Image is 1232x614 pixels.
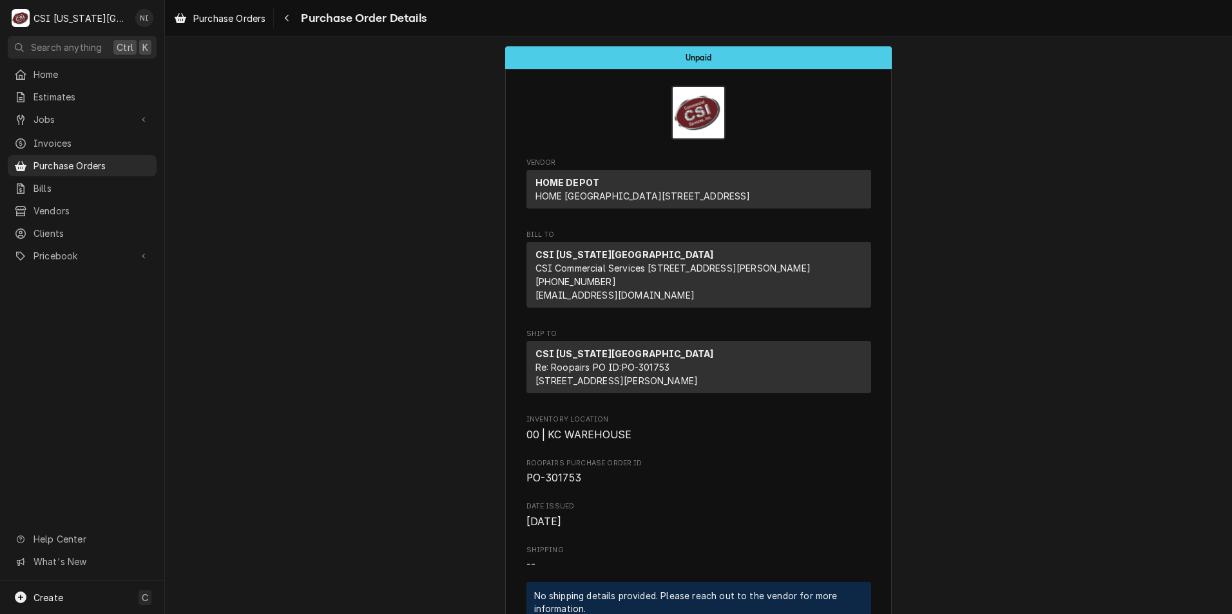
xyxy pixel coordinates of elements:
[526,242,871,313] div: Bill To
[297,10,427,27] span: Purchase Order Details
[193,12,265,25] span: Purchase Orders
[535,191,751,201] span: HOME [GEOGRAPHIC_DATA][STREET_ADDRESS]
[526,230,871,313] div: Purchase Order Bill To
[526,341,871,393] div: Ship To
[505,46,892,69] div: Status
[8,551,157,572] a: Go to What's New
[142,591,148,604] span: C
[535,375,698,386] span: [STREET_ADDRESS][PERSON_NAME]
[535,362,670,373] span: Re: Roopairs PO ID: PO-301753
[8,223,157,244] a: Clients
[34,68,150,81] span: Home
[169,8,271,29] a: Purchase Orders
[8,109,157,130] a: Go to Jobs
[8,133,157,154] a: Invoices
[34,90,150,104] span: Estimates
[34,12,128,25] div: CSI [US_STATE][GEOGRAPHIC_DATA]
[526,501,871,529] div: Date Issued
[8,528,157,550] a: Go to Help Center
[526,158,871,168] span: Vendor
[526,170,871,214] div: Vendor
[8,64,157,85] a: Home
[686,53,711,62] span: Unpaid
[526,545,871,555] span: Shipping
[526,158,871,214] div: Purchase Order Vendor
[526,516,562,528] span: [DATE]
[535,177,600,188] strong: HOME DEPOT
[276,8,297,28] button: Navigate back
[34,159,150,172] span: Purchase Orders
[535,249,714,260] strong: CSI [US_STATE][GEOGRAPHIC_DATA]
[8,178,157,199] a: Bills
[526,414,871,442] div: Inventory Location
[535,290,695,301] a: [EMAIL_ADDRESS][DOMAIN_NAME]
[8,245,157,266] a: Go to Pricebook
[34,532,149,546] span: Help Center
[535,276,616,287] a: [PHONE_NUMBER]
[526,230,871,240] span: Bill To
[535,348,714,359] strong: CSI [US_STATE][GEOGRAPHIC_DATA]
[526,427,871,443] span: Inventory Location
[34,249,131,263] span: Pricebook
[8,200,157,221] a: Vendors
[135,9,153,27] div: NI
[526,242,871,308] div: Bill To
[34,592,63,603] span: Create
[526,501,871,512] span: Date Issued
[135,9,153,27] div: Nate Ingram's Avatar
[526,329,871,399] div: Purchase Order Ship To
[8,36,157,59] button: Search anythingCtrlK
[117,41,133,54] span: Ctrl
[31,41,102,54] span: Search anything
[526,458,871,469] span: Roopairs Purchase Order ID
[526,458,871,486] div: Roopairs Purchase Order ID
[12,9,30,27] div: C
[526,472,581,484] span: PO-301753
[34,181,150,195] span: Bills
[526,470,871,486] span: Roopairs Purchase Order ID
[34,204,150,218] span: Vendors
[526,329,871,339] span: Ship To
[34,136,150,150] span: Invoices
[8,86,157,107] a: Estimates
[535,263,811,274] span: CSI Commercial Services [STREET_ADDRESS][PERSON_NAME]
[526,170,871,209] div: Vendor
[34,227,150,240] span: Clients
[34,555,149,568] span: What's New
[526,429,632,441] span: 00 | KC WAREHOUSE
[526,514,871,530] span: Date Issued
[12,9,30,27] div: CSI Kansas City's Avatar
[8,155,157,176] a: Purchase Orders
[34,113,131,126] span: Jobs
[526,414,871,425] span: Inventory Location
[142,41,148,54] span: K
[526,559,535,571] span: --
[671,86,726,140] img: Logo
[526,341,871,398] div: Ship To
